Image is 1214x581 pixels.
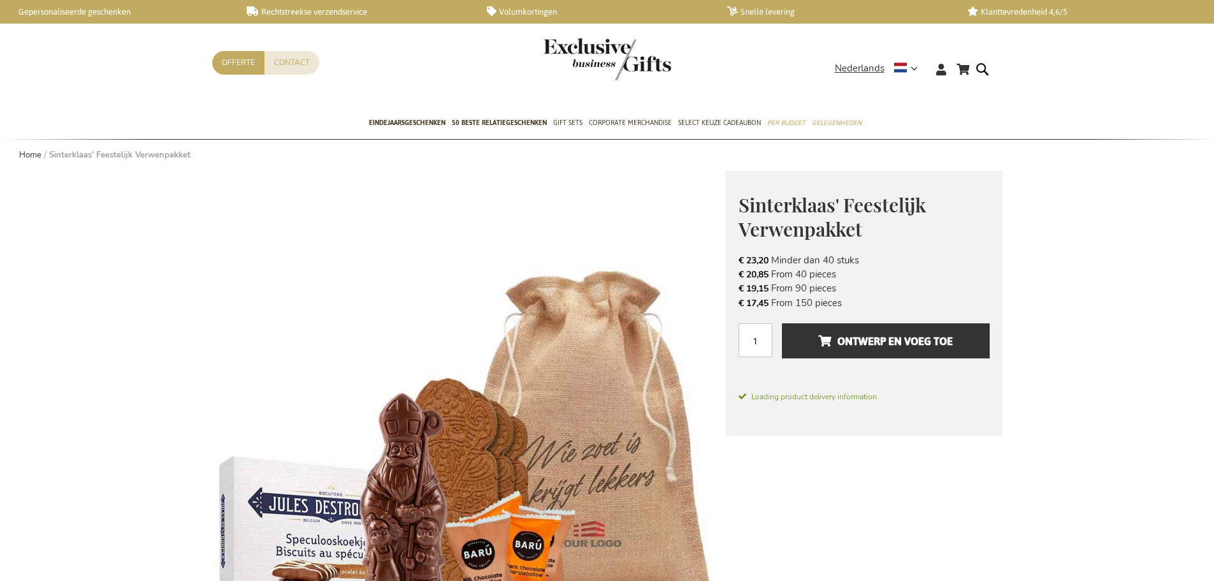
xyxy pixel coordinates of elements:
[487,6,707,17] a: Volumkortingen
[835,61,926,76] div: Nederlands
[589,116,672,129] span: Corporate Merchandise
[19,149,41,161] a: Home
[739,391,990,402] span: Loading product delivery information.
[544,38,671,80] img: Exclusive Business gifts logo
[49,149,191,161] strong: Sinterklaas' Feestelijk Verwenpakket
[739,268,769,281] span: € 20,85
[452,116,547,129] span: 50 beste relatiegeschenken
[739,192,926,242] span: Sinterklaas' Feestelijk Verwenpakket
[678,116,761,129] span: Select Keuze Cadeaubon
[264,51,319,75] a: Contact
[739,254,769,267] span: € 23,20
[553,116,582,129] span: Gift Sets
[739,281,990,295] li: From 90 pieces
[544,38,607,80] a: store logo
[782,323,989,358] button: Ontwerp en voeg toe
[739,323,772,357] input: Aantal
[835,61,885,76] span: Nederlands
[739,297,769,309] span: € 17,45
[739,296,990,310] li: From 150 pieces
[212,51,264,75] a: Offerte
[739,253,990,267] li: Minder dan 40 stuks
[727,6,947,17] a: Snelle levering
[767,116,806,129] span: Per Budget
[967,6,1187,17] a: Klanttevredenheid 4,6/5
[812,116,862,129] span: Gelegenheden
[6,6,226,17] a: Gepersonaliseerde geschenken
[247,6,466,17] a: Rechtstreekse verzendservice
[739,267,990,281] li: From 40 pieces
[739,283,769,295] span: € 19,15
[369,116,445,129] span: Eindejaarsgeschenken
[818,331,953,351] span: Ontwerp en voeg toe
